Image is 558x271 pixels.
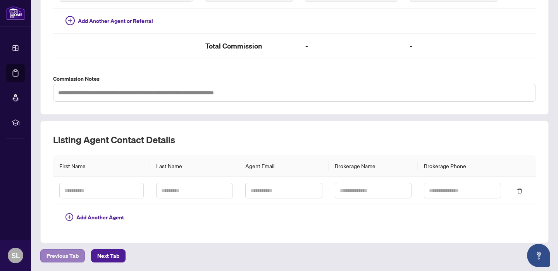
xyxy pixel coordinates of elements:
[40,249,85,262] button: Previous Tab
[91,249,126,262] button: Next Tab
[53,75,536,83] label: Commission Notes
[53,134,536,146] h2: Listing Agent Contact Details
[97,250,119,262] span: Next Tab
[239,155,328,177] th: Agent Email
[65,16,75,25] span: plus-circle
[410,40,498,52] h2: -
[65,213,73,221] span: plus-circle
[150,155,239,177] th: Last Name
[329,155,418,177] th: Brokerage Name
[78,17,153,25] span: Add Another Agent or Referral
[6,6,25,20] img: logo
[527,244,550,267] button: Open asap
[205,40,293,52] h2: Total Commission
[418,155,507,177] th: Brokerage Phone
[59,15,159,27] button: Add Another Agent or Referral
[12,250,20,261] span: SL
[53,155,150,177] th: First Name
[59,211,130,224] button: Add Another Agent
[76,213,124,222] span: Add Another Agent
[305,40,398,52] h2: -
[46,250,79,262] span: Previous Tab
[517,188,522,194] span: delete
